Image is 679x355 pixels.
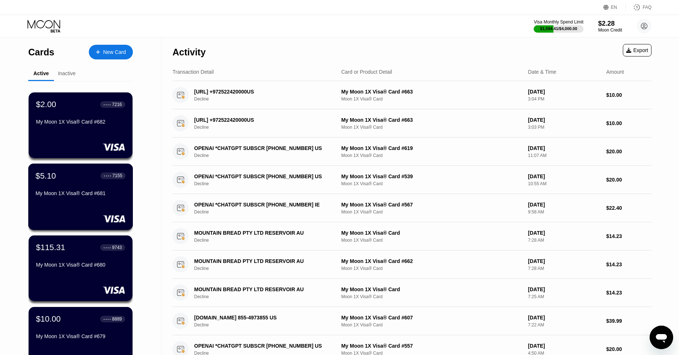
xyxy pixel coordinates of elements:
div: Activity [173,47,206,58]
div: ● ● ● ● [104,318,111,320]
div: Active [33,70,49,76]
div: Date & Time [528,69,556,75]
div: EN [603,4,626,11]
div: [DATE] [528,258,600,264]
div: Moon 1X Visa® Card [341,294,522,299]
div: [DATE] [528,145,600,151]
div: 7216 [112,102,122,107]
div: Export [626,47,648,53]
div: 10:55 AM [528,181,600,186]
div: Moon 1X Visa® Card [341,153,522,158]
div: Inactive [58,70,76,76]
div: Moon 1X Visa® Card [341,96,522,102]
div: Transaction Detail [173,69,214,75]
div: $10.00 [606,92,651,98]
div: $2.28Moon Credit [598,20,622,33]
div: OPENAI *CHATGPT SUBSCR [PHONE_NUMBER] USDeclineMy Moon 1X Visa® Card #539Moon 1X Visa® Card[DATE]... [173,166,651,194]
div: Moon 1X Visa® Card [341,266,522,271]
div: MOUNTAIN BREAD PTY LTD RESERVOIR AUDeclineMy Moon 1X Visa® Card #662Moon 1X Visa® Card[DATE]7:28 ... [173,250,651,279]
div: $5.10 [36,171,56,180]
div: Moon 1X Visa® Card [341,125,522,130]
div: Amount [606,69,624,75]
div: [DOMAIN_NAME] 855-4973855 USDeclineMy Moon 1X Visa® Card #607Moon 1X Visa® Card[DATE]7:22 AM$39.99 [173,307,651,335]
div: $14.23 [606,233,651,239]
div: [URL] +972522420000USDeclineMy Moon 1X Visa® Card #663Moon 1X Visa® Card[DATE]3:03 PM$10.00 [173,109,651,138]
iframe: Button to launch messaging window [650,326,673,349]
div: [URL] +972522420000US [194,117,330,123]
div: [DOMAIN_NAME] 855-4973855 US [194,315,330,321]
div: MOUNTAIN BREAD PTY LTD RESERVOIR AUDeclineMy Moon 1X Visa® CardMoon 1X Visa® Card[DATE]7:25 AM$14.23 [173,279,651,307]
div: Moon 1X Visa® Card [341,238,522,243]
div: My Moon 1X Visa® Card #567 [341,202,522,208]
div: Moon 1X Visa® Card [341,322,522,327]
div: Moon 1X Visa® Card [341,209,522,215]
div: ● ● ● ● [104,246,111,249]
div: Export [623,44,651,56]
div: MOUNTAIN BREAD PTY LTD RESERVOIR AU [194,286,330,292]
div: New Card [103,49,126,55]
div: My Moon 1X Visa® Card #607 [341,315,522,321]
div: $2.00● ● ● ●7216My Moon 1X Visa® Card #682 [29,92,132,158]
div: ● ● ● ● [104,175,111,177]
div: Card or Product Detail [341,69,392,75]
div: My Moon 1X Visa® Card [341,286,522,292]
div: $10.00 [606,120,651,126]
div: EN [611,5,617,10]
div: OPENAI *CHATGPT SUBSCR [PHONE_NUMBER] IE [194,202,330,208]
div: Decline [194,322,341,327]
div: Decline [194,266,341,271]
div: FAQ [626,4,651,11]
div: $39.99 [606,318,651,324]
div: [DATE] [528,230,600,236]
div: $20.00 [606,346,651,352]
div: My Moon 1X Visa® Card [341,230,522,236]
div: MOUNTAIN BREAD PTY LTD RESERVOIR AU [194,230,330,236]
div: Moon Credit [598,28,622,33]
div: $2.00 [36,100,56,109]
div: $1,594.41 / $4,000.00 [540,26,577,31]
div: My Moon 1X Visa® Card #557 [341,343,522,349]
div: $20.00 [606,149,651,154]
div: $10.00 [36,314,61,324]
div: $5.10● ● ● ●7155My Moon 1X Visa® Card #681 [29,164,132,230]
div: Moon 1X Visa® Card [341,181,522,186]
div: $22.40 [606,205,651,211]
div: 11:07 AM [528,153,600,158]
div: My Moon 1X Visa® Card #619 [341,145,522,151]
div: Decline [194,181,341,186]
div: Decline [194,125,341,130]
div: 7:28 AM [528,238,600,243]
div: [DATE] [528,89,600,95]
div: $2.28 [598,20,622,28]
div: 3:04 PM [528,96,600,102]
div: My Moon 1X Visa® Card #663 [341,89,522,95]
div: OPENAI *CHATGPT SUBSCR [PHONE_NUMBER] US [194,145,330,151]
div: OPENAI *CHATGPT SUBSCR [PHONE_NUMBER] USDeclineMy Moon 1X Visa® Card #619Moon 1X Visa® Card[DATE]... [173,138,651,166]
div: Decline [194,209,341,215]
div: [DATE] [528,173,600,179]
div: Decline [194,96,341,102]
div: 9743 [112,245,122,250]
div: MOUNTAIN BREAD PTY LTD RESERVOIR AU [194,258,330,264]
div: 7:25 AM [528,294,600,299]
div: Cards [28,47,54,58]
div: 7155 [112,173,122,178]
div: OPENAI *CHATGPT SUBSCR [PHONE_NUMBER] US [194,343,330,349]
div: FAQ [643,5,651,10]
div: Decline [194,238,341,243]
div: $115.31 [36,243,65,252]
div: Decline [194,153,341,158]
div: [DATE] [528,343,600,349]
div: My Moon 1X Visa® Card #662 [341,258,522,264]
div: $115.31● ● ● ●9743My Moon 1X Visa® Card #680 [29,235,132,301]
div: MOUNTAIN BREAD PTY LTD RESERVOIR AUDeclineMy Moon 1X Visa® CardMoon 1X Visa® Card[DATE]7:28 AM$14.23 [173,222,651,250]
div: $20.00 [606,177,651,183]
div: $14.23 [606,261,651,267]
div: ● ● ● ● [104,103,111,106]
div: My Moon 1X Visa® Card #681 [36,190,126,196]
div: 3:03 PM [528,125,600,130]
div: 9:58 AM [528,209,600,215]
div: Visa Monthly Spend Limit$1,594.41/$4,000.00 [534,19,583,33]
div: Decline [194,294,341,299]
